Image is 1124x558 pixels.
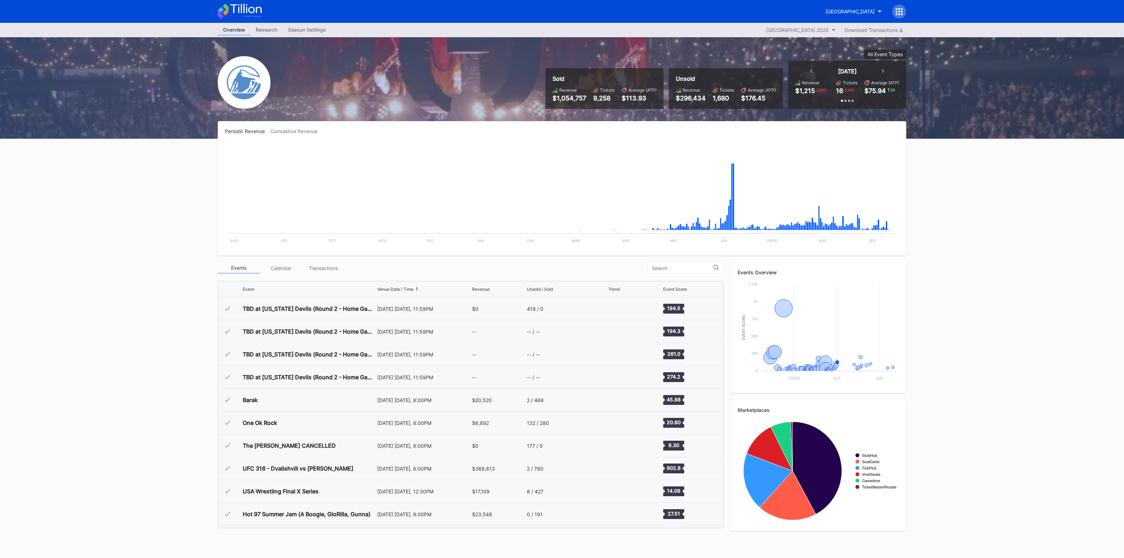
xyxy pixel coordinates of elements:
div: Revenue [559,87,577,93]
div: $1,054,757 [553,94,586,102]
text: Feb [527,238,534,243]
div: [DATE] [DATE], 6:00PM [377,466,470,472]
div: $1,215 [795,87,815,94]
div: $17,109 [472,488,490,494]
div: Average (ATP) [628,87,656,93]
text: TicketMasterResale [862,485,896,489]
div: $113.93 [622,94,656,102]
div: Calendar [260,263,302,274]
text: 1k [753,299,758,303]
div: $20,520 [472,397,492,403]
div: Hot 97 Summer Jam (A Boogie, GloRilla, Gunna) [243,511,371,518]
text: Oct [329,238,336,243]
svg: Chart title [608,391,629,409]
div: 177 / 0 [527,443,543,449]
text: 14.09 [667,488,680,494]
text: Oct [833,376,841,380]
svg: Chart title [608,414,629,432]
div: 1,680 [713,94,734,102]
text: Event Score [742,315,746,340]
img: Devils-Logo.png [218,56,270,109]
div: -- [472,352,476,357]
div: -- / -- [527,352,540,357]
text: 8.30 [668,442,679,448]
text: 902.8 [667,465,681,471]
text: Sep [281,238,287,243]
div: 89 % [847,87,855,93]
div: Event [243,287,254,292]
svg: Chart title [225,143,899,248]
text: 500 [751,334,758,338]
div: One Ok Rock [243,419,277,426]
div: [DATE] [DATE], 8:00PM [377,397,470,403]
div: [GEOGRAPHIC_DATA] [825,8,875,14]
text: Jan [477,238,484,243]
svg: Chart title [608,460,629,477]
div: Periodic Revenue [225,128,270,134]
div: 9,258 [593,94,615,102]
text: Jun [720,238,727,243]
div: [DATE] [DATE], 11:59PM [377,306,470,312]
div: 0 / 191 [527,511,543,517]
text: Gametime [862,479,880,483]
div: [DATE] [838,68,857,75]
text: Apr [622,238,629,243]
div: Transactions [302,263,344,274]
div: $296,434 [676,94,706,102]
text: Aug [819,238,826,243]
div: Tickets [719,87,734,93]
text: Nov [378,238,386,243]
text: StubHub [862,453,877,458]
div: All Event Types [868,51,903,57]
div: Sold [553,75,656,82]
div: 2 / 780 [527,466,543,472]
div: Tickets [843,80,857,85]
text: Mar [572,238,580,243]
text: 45.88 [667,396,681,402]
text: Dec [427,238,434,243]
div: 419 / 0 [527,306,543,312]
text: 274.2 [667,374,680,380]
text: Sep [869,238,875,243]
div: TBD at [US_STATE] Devils (Round 2 - Home Game 3) (Date TBD) (If Necessary) [243,351,375,358]
text: [DATE] [766,238,778,243]
div: $6,892 [472,420,489,426]
div: UFC 316 - Dvalishvili vs [PERSON_NAME] [243,465,353,472]
div: 8 / 427 [527,488,543,494]
div: Tickets [600,87,615,93]
text: 261.0 [667,351,680,357]
svg: Chart title [608,368,629,386]
text: 194.5 [667,305,680,311]
button: [GEOGRAPHIC_DATA] [820,5,887,18]
div: [DATE] [DATE], 8:00PM [377,511,470,517]
div: $0 [472,306,478,312]
svg: Chart title [738,418,899,524]
div: [DATE] [DATE], 11:59PM [377,352,470,357]
text: [DATE] [789,376,800,380]
text: TickPick [862,466,877,470]
a: Overview [218,25,250,35]
div: Average (ATP) [748,87,776,93]
text: SeatGeek [862,460,880,464]
text: 27.51 [667,511,680,517]
text: Aug [230,238,238,243]
div: Venue Date / Time [377,287,413,292]
div: -- / -- [527,374,540,380]
text: 1.25k [748,282,758,286]
div: $176.45 [741,94,776,102]
div: TBD at [US_STATE] Devils (Round 2 - Home Game 4) (Date TBD) (If Necessary) [243,374,375,381]
div: -- [472,374,476,380]
div: Revenue [802,80,819,85]
div: $368,613 [472,466,495,472]
div: Cumulative Revenue [270,128,323,134]
div: $75.94 [864,87,886,94]
div: 132 / 280 [527,420,549,426]
div: -- / -- [527,329,540,335]
a: Season Settings [283,25,331,35]
svg: Chart title [608,505,629,523]
text: 20.80 [667,419,681,425]
div: The [PERSON_NAME] CANCELLED [243,442,336,449]
div: [DATE] [DATE], 12:30PM [377,488,470,494]
svg: Chart title [608,437,629,454]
